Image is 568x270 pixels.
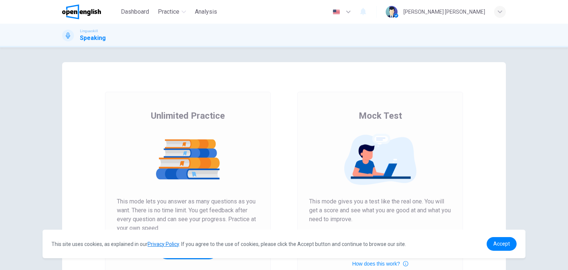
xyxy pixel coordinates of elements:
[158,7,179,16] span: Practice
[155,5,189,18] button: Practice
[62,4,101,19] img: OpenEnglish logo
[62,4,118,19] a: OpenEnglish logo
[51,241,406,247] span: This site uses cookies, as explained in our . If you agree to the use of cookies, please click th...
[403,7,485,16] div: [PERSON_NAME] [PERSON_NAME]
[195,7,217,16] span: Analysis
[487,237,517,251] a: dismiss cookie message
[121,7,149,16] span: Dashboard
[148,241,179,247] a: Privacy Policy
[309,197,451,224] span: This mode gives you a test like the real one. You will get a score and see what you are good at a...
[80,34,106,43] h1: Speaking
[352,259,408,268] button: How does this work?
[192,5,220,18] button: Analysis
[117,197,259,233] span: This mode lets you answer as many questions as you want. There is no time limit. You get feedback...
[43,230,525,258] div: cookieconsent
[80,28,98,34] span: Linguaskill
[332,9,341,15] img: en
[359,110,402,122] span: Mock Test
[386,6,398,18] img: Profile picture
[151,110,225,122] span: Unlimited Practice
[493,241,510,247] span: Accept
[118,5,152,18] button: Dashboard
